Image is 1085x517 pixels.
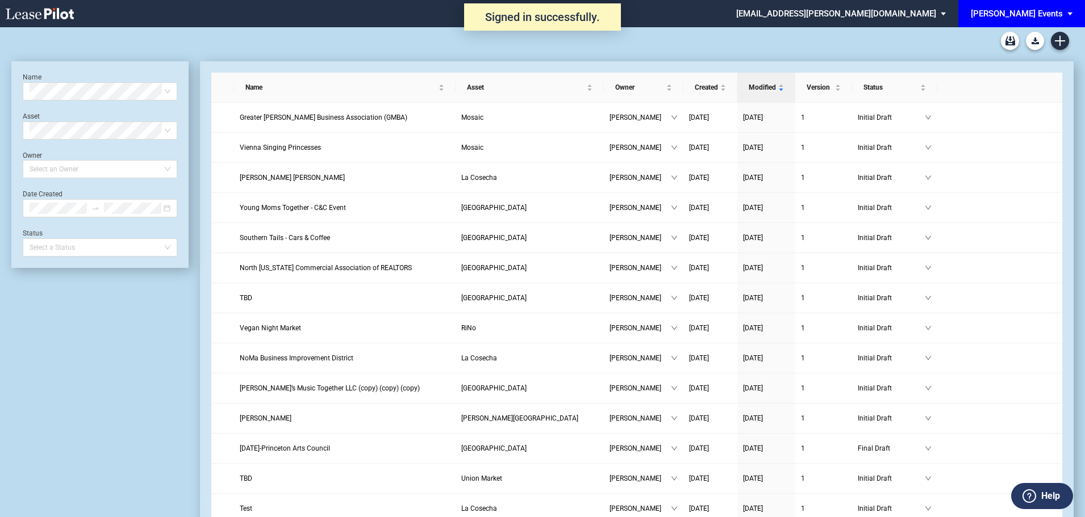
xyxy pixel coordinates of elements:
[604,73,683,103] th: Owner
[801,414,805,422] span: 1
[671,355,678,362] span: down
[858,443,925,454] span: Final Draft
[240,204,346,212] span: Young Moms Together - C&C Event
[801,174,805,182] span: 1
[240,322,450,334] a: Vegan Night Market
[610,262,671,274] span: [PERSON_NAME]
[858,112,925,123] span: Initial Draft
[743,232,790,243] a: [DATE]
[925,355,932,362] span: down
[925,144,932,151] span: down
[925,174,932,181] span: down
[461,234,527,242] span: Freshfields Village
[610,413,671,424] span: [PERSON_NAME]
[858,202,925,213] span: Initial Draft
[461,294,527,302] span: Uptown Park
[461,202,598,213] a: [GEOGRAPHIC_DATA]
[689,264,709,272] span: [DATE]
[240,144,321,152] span: Vienna Singing Princesses
[610,383,671,394] span: [PERSON_NAME]
[240,413,450,424] a: [PERSON_NAME]
[456,73,604,103] th: Asset
[743,292,790,304] a: [DATE]
[858,232,925,243] span: Initial Draft
[743,112,790,123] a: [DATE]
[795,73,852,103] th: Version
[240,142,450,153] a: Vienna Singing Princesses
[925,475,932,482] span: down
[461,172,598,183] a: La Cosecha
[801,505,805,512] span: 1
[689,262,732,274] a: [DATE]
[671,114,678,121] span: down
[801,322,846,334] a: 1
[610,292,671,304] span: [PERSON_NAME]
[743,384,763,392] span: [DATE]
[610,112,671,123] span: [PERSON_NAME]
[801,294,805,302] span: 1
[689,292,732,304] a: [DATE]
[461,114,483,121] span: Mosaic
[743,202,790,213] a: [DATE]
[240,324,301,332] span: Vegan Night Market
[461,503,598,514] a: La Cosecha
[689,204,709,212] span: [DATE]
[801,474,805,482] span: 1
[610,172,671,183] span: [PERSON_NAME]
[801,264,805,272] span: 1
[610,232,671,243] span: [PERSON_NAME]
[743,114,763,121] span: [DATE]
[689,114,709,121] span: [DATE]
[801,354,805,362] span: 1
[461,322,598,334] a: RiNo
[689,443,732,454] a: [DATE]
[925,264,932,271] span: down
[671,475,678,482] span: down
[743,474,763,482] span: [DATE]
[610,352,671,364] span: [PERSON_NAME]
[610,503,671,514] span: [PERSON_NAME]
[689,232,732,243] a: [DATE]
[925,295,932,301] span: down
[801,114,805,121] span: 1
[743,174,763,182] span: [DATE]
[1011,483,1073,509] button: Help
[743,324,763,332] span: [DATE]
[858,142,925,153] span: Initial Draft
[858,413,925,424] span: Initial Draft
[801,234,805,242] span: 1
[671,385,678,392] span: down
[801,444,805,452] span: 1
[743,352,790,364] a: [DATE]
[461,474,502,482] span: Union Market
[689,473,732,484] a: [DATE]
[689,112,732,123] a: [DATE]
[807,82,833,93] span: Version
[461,384,527,392] span: Downtown Palm Beach Gardens
[858,503,925,514] span: Initial Draft
[240,473,450,484] a: TBD
[671,295,678,301] span: down
[801,384,805,392] span: 1
[240,112,450,123] a: Greater [PERSON_NAME] Business Association (GMBA)
[1051,32,1069,50] a: Create new document
[689,174,709,182] span: [DATE]
[858,383,925,394] span: Initial Draft
[925,325,932,331] span: down
[801,112,846,123] a: 1
[671,234,678,241] span: down
[743,142,790,153] a: [DATE]
[461,292,598,304] a: [GEOGRAPHIC_DATA]
[461,473,598,484] a: Union Market
[743,204,763,212] span: [DATE]
[801,292,846,304] a: 1
[23,112,40,120] label: Asset
[925,445,932,452] span: down
[689,234,709,242] span: [DATE]
[240,414,291,422] span: Lela Rose
[689,505,709,512] span: [DATE]
[461,324,476,332] span: RiNo
[743,413,790,424] a: [DATE]
[1041,489,1060,503] label: Help
[925,385,932,392] span: down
